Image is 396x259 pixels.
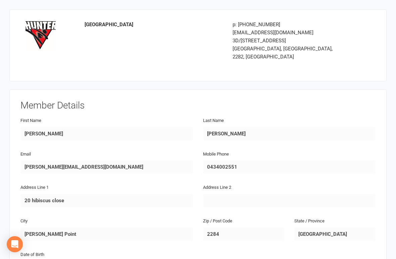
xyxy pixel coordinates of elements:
h3: Member Details [20,100,376,111]
label: Email [20,151,31,158]
div: [EMAIL_ADDRESS][DOMAIN_NAME] [233,29,341,37]
label: State / Province [294,218,325,225]
label: City [20,218,28,225]
div: Open Intercom Messenger [7,236,23,252]
label: Zip / Post Code [203,218,232,225]
div: 3D/[STREET_ADDRESS] [233,37,341,45]
div: [GEOGRAPHIC_DATA], [GEOGRAPHIC_DATA], 2282, [GEOGRAPHIC_DATA] [233,45,341,61]
img: logo.png [26,20,56,51]
label: First Name [20,117,41,124]
label: Date of Birth [20,251,44,258]
strong: [GEOGRAPHIC_DATA] [85,21,133,28]
label: Last Name [203,117,224,124]
label: Address Line 2 [203,184,231,191]
div: p: [PHONE_NUMBER] [233,20,341,29]
label: Mobile Phone [203,151,229,158]
label: Address Line 1 [20,184,49,191]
